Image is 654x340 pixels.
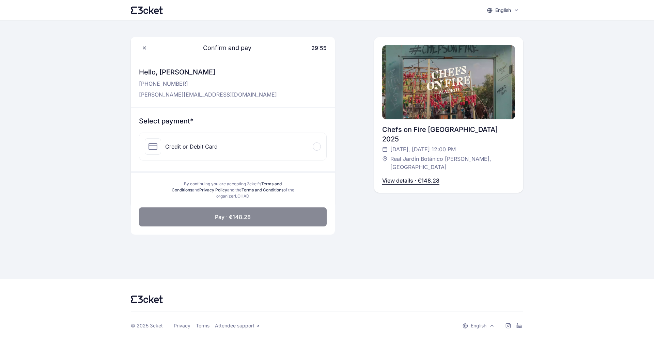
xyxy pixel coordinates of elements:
[390,145,456,153] span: [DATE], [DATE] 12:00 PM
[215,323,254,329] span: Attendee support
[169,181,297,199] div: By continuing you are accepting 3cket's and and the of the organizer
[215,213,251,221] span: Pay · €148.28
[195,43,251,53] span: Confirm and pay
[382,125,515,144] div: Chefs on Fire [GEOGRAPHIC_DATA] 2025
[471,322,486,329] p: English
[139,207,327,226] button: Pay · €148.28
[495,7,511,14] p: English
[131,323,163,329] div: © 2025 3cket
[196,323,209,329] a: Terms
[165,142,218,151] div: Credit or Debit Card
[242,187,283,192] a: Terms and Conditions
[174,323,190,329] a: Privacy
[139,67,277,77] h3: Hello, [PERSON_NAME]
[199,187,227,192] a: Privacy Policy
[139,90,277,99] p: [PERSON_NAME][EMAIL_ADDRESS][DOMAIN_NAME]
[235,193,249,199] span: LOHAD
[215,323,260,329] a: Attendee support
[139,80,277,88] p: [PHONE_NUMBER]
[311,45,327,51] span: 29:55
[382,176,439,185] p: View details · €148.28
[139,116,327,126] h3: Select payment*
[390,155,508,171] span: Real Jardín Botánico [PERSON_NAME], [GEOGRAPHIC_DATA]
